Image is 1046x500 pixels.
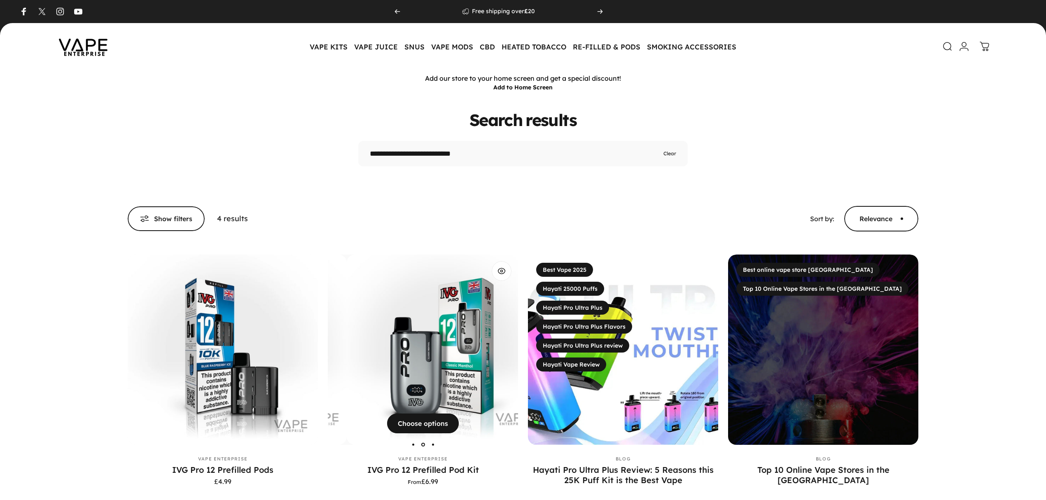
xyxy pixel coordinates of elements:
a: Best online vape store [GEOGRAPHIC_DATA] [736,263,880,277]
a: IVG Pro 12 Prefilled Pod Kit [328,255,518,445]
button: Show filters [128,206,205,231]
img: Top 10 Online Vape Stores in the UK [728,255,918,445]
span: £6.99 [408,478,438,485]
summary: SMOKING ACCESSORIES [644,38,740,55]
a: Vape Enterprise [398,456,448,462]
a: Hayati Vape Review [536,357,606,371]
a: Hayati Pro Ultra Plus Flavors [536,320,632,334]
a: Top 10 Online Vape Stores in the [GEOGRAPHIC_DATA] [736,282,908,296]
summary: VAPE MODS [428,38,476,55]
button: Choose options [387,414,459,433]
img: IVG Pro 12 Prefilled Pod Kit [347,255,537,445]
nav: Primary [306,38,740,55]
p: Free shipping over 20 [472,8,535,15]
img: Vape Enterprise [46,27,120,66]
p: 4 results [217,213,248,225]
summary: CBD [476,38,498,55]
animate-element: Search [469,112,522,128]
a: Blog [816,456,830,462]
a: Hayati Pro Ultra Plus [536,301,609,315]
a: Best Vape 2025 [536,263,593,277]
a: Hayati Pro Ultra Plus Review: 5 Reasons this 25K Puff Kit is the Best Vape [533,465,714,485]
summary: HEATED TOBACCO [498,38,570,55]
img: Hayati Pro Ultra Plus banner [528,255,718,445]
summary: SNUS [401,38,428,55]
summary: VAPE KITS [306,38,351,55]
a: 0 items [976,37,994,56]
a: Top 10 Online Vape Stores in the [GEOGRAPHIC_DATA] [757,465,890,485]
a: Blog [616,456,630,462]
summary: RE-FILLED & PODS [570,38,644,55]
a: IVG Pro 12 Prefilled Pod Kit [367,465,479,475]
strong: £ [524,7,528,15]
img: IVG Pro 12 Prefilled Pods [128,255,318,445]
animate-element: results [525,112,577,128]
a: Hayati 25000 Puffs [536,282,604,296]
summary: VAPE JUICE [351,38,401,55]
p: Add our store to your home screen and get a special discount! [2,74,1044,83]
a: Vape Enterprise [198,456,247,462]
a: IVG Pro 12 Prefilled Pods [172,465,273,475]
span: Sort by: [810,215,834,223]
small: From [408,479,421,485]
button: Add to Home Screen [493,84,553,91]
a: Hayati Pro Ultra Plus review [536,339,629,353]
button: Clear [663,150,676,157]
span: £4.99 [214,478,231,485]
